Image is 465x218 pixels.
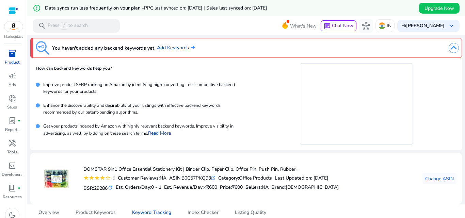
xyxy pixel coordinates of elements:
span: search [38,22,46,30]
span: Change ASIN [425,175,454,182]
span: Listing Quality [235,210,266,215]
div: 5 [111,174,115,182]
p: Enhance the discoverability and desirability of your listings with effective backend keywords rec... [40,102,247,115]
img: amazon.svg [4,21,23,32]
span: hub [362,22,370,30]
h5: Est. Revenue/Day: [164,185,217,190]
p: Marketplace [4,34,23,39]
b: ASIN: [169,175,181,181]
img: in.svg [379,22,385,29]
span: handyman [8,139,16,147]
span: code_blocks [8,162,16,170]
p: Ads [9,82,16,88]
p: Improve product SERP ranking on Amazon by identifying high-converting, less competitive backend k... [40,82,247,95]
mat-icon: star_border [105,175,111,181]
p: Resources [3,194,22,200]
span: PPC last synced on: [DATE] | Sales last synced on: [DATE] [144,5,267,11]
button: chatChat Now [321,20,356,31]
b: Category: [218,175,239,181]
mat-icon: star [94,175,100,181]
b: [PERSON_NAME] [406,22,445,29]
span: donut_small [8,94,16,102]
button: Change ASIN [422,173,456,184]
span: chat [324,23,331,30]
div: : [DATE] [275,174,328,182]
span: keyboard_arrow_down [447,22,455,30]
span: <₹600 [204,184,217,190]
h5: Est. Orders/Day: [116,185,161,190]
span: 29286 [94,185,108,191]
p: Sales [7,104,17,110]
span: campaign [8,72,16,80]
button: hub [359,19,373,33]
h3: You haven't added any backend keywords yet [52,44,154,52]
span: NA [262,184,269,190]
span: / [61,22,67,30]
p: IN [387,20,391,32]
div: NA [118,174,166,182]
span: inventory_2 [8,49,16,57]
p: Product [5,59,19,65]
p: Hi [401,23,445,28]
img: keyword-tracking.svg [36,41,49,55]
span: Product Keywords [76,210,116,215]
img: 51qm3oAkgbL._SS100_.jpg [44,166,69,191]
mat-icon: error_outline [33,4,41,12]
a: Read More [148,130,171,136]
span: Upgrade Now [424,5,454,12]
span: book_4 [8,184,16,192]
h5: Data syncs run less frequently on your plan - [45,5,267,11]
iframe: YouTube video player [305,69,407,137]
button: Upgrade Now [419,3,460,14]
p: Press to search [48,22,88,30]
p: Reports [5,127,19,133]
span: lab_profile [8,117,16,125]
span: Keyword Tracking [132,210,171,215]
mat-icon: star [89,175,94,181]
span: Index Checker [188,210,219,215]
mat-icon: star [83,175,89,181]
h5: Sellers: [245,185,269,190]
span: ₹600 [232,184,243,190]
h5: Price: [220,185,243,190]
div: B0C57PKQ93 [169,174,215,182]
mat-icon: refresh [108,185,113,191]
h4: DOMSTAR 9in1 Office Essential Stationery Kit | Binder Clip, Paper Clip, Office Pin, Push Pin, Rub... [83,167,339,172]
div: Office Products [218,174,272,182]
span: Brand [271,184,285,190]
b: Last Updated on [275,175,311,181]
h5: BSR: [83,184,113,191]
b: Customer Reviews: [118,175,160,181]
span: What's New [290,20,317,32]
span: Overview [38,210,59,215]
span: fiber_manual_record [18,119,20,122]
span: Chat Now [332,22,353,29]
img: arrow-right.svg [189,45,195,49]
span: 0 - 1 [151,184,161,190]
p: Tools [7,149,17,155]
span: [DEMOGRAPHIC_DATA] [286,184,339,190]
img: dropdown-arrow.svg [449,43,459,53]
a: Add Keywords [157,44,195,52]
p: Developers [2,171,22,178]
span: fiber_manual_record [18,187,20,189]
h4: How can backend keywords help you? [36,66,247,71]
p: Get your products indexed by Amazon with highly relevant backend keywords. Improve visibility in ... [40,123,247,137]
mat-icon: star [100,175,105,181]
h5: : [271,185,339,190]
